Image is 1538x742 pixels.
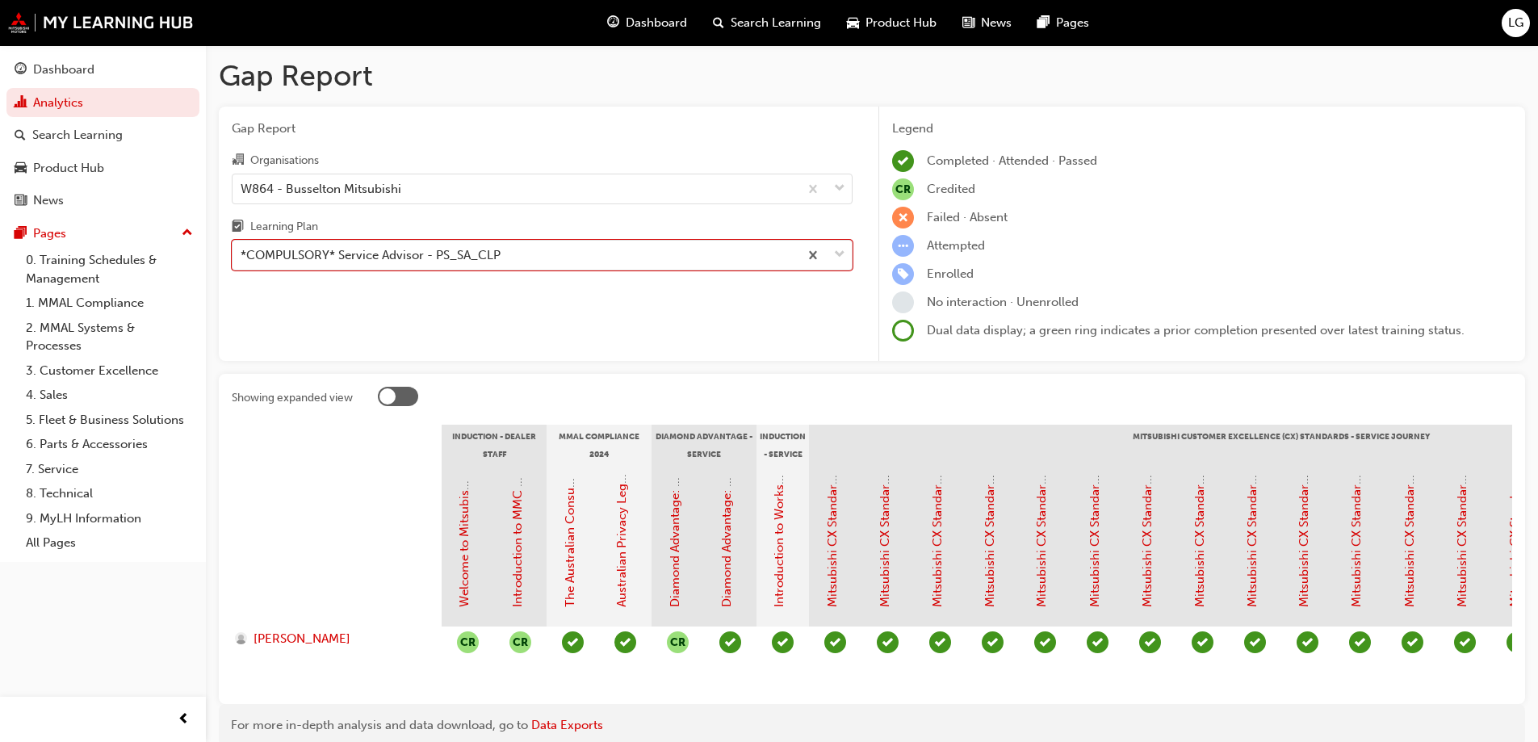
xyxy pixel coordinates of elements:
span: guage-icon [15,63,27,78]
span: Dual data display; a green ring indicates a prior completion presented over latest training status. [927,323,1465,337]
span: learningRecordVerb_PASS-icon [719,631,741,653]
a: 4. Sales [19,383,199,408]
div: Showing expanded view [232,390,353,406]
span: Attempted [927,238,985,253]
span: learningRecordVerb_PASS-icon [1139,631,1161,653]
span: learningRecordVerb_ENROLL-icon [892,263,914,285]
span: learningRecordVerb_PASS-icon [982,631,1004,653]
span: prev-icon [178,710,190,730]
span: learningRecordVerb_FAIL-icon [892,207,914,228]
span: learningRecordVerb_PASS-icon [1192,631,1213,653]
span: organisation-icon [232,153,244,168]
span: learningRecordVerb_PASS-icon [1349,631,1371,653]
span: car-icon [847,13,859,33]
a: News [6,186,199,216]
span: Completed · Attended · Passed [927,153,1097,168]
span: up-icon [182,223,193,244]
a: Product Hub [6,153,199,183]
div: MMAL Compliance 2024 [547,425,652,465]
a: news-iconNews [949,6,1025,40]
span: Pages [1056,14,1089,32]
a: 2. MMAL Systems & Processes [19,316,199,358]
h1: Gap Report [219,58,1525,94]
button: Pages [6,219,199,249]
span: learningRecordVerb_COMPLETE-icon [892,150,914,172]
a: 6. Parts & Accessories [19,432,199,457]
span: Dashboard [626,14,687,32]
div: Search Learning [32,126,123,145]
a: Mitsubishi CX Standards - Introduction [825,390,840,607]
a: Search Learning [6,120,199,150]
span: pages-icon [15,227,27,241]
div: Induction - Service Advisor [756,425,809,465]
span: null-icon [892,178,914,200]
span: LG [1508,14,1523,32]
span: Search Learning [731,14,821,32]
a: Analytics [6,88,199,118]
button: null-icon [457,631,479,653]
span: search-icon [15,128,26,143]
button: null-icon [509,631,531,653]
a: Dashboard [6,55,199,85]
span: search-icon [713,13,724,33]
div: Dashboard [33,61,94,79]
span: learningRecordVerb_PASS-icon [929,631,951,653]
div: *COMPULSORY* Service Advisor - PS_SA_CLP [241,246,501,265]
span: learningRecordVerb_PASS-icon [1034,631,1056,653]
a: All Pages [19,530,199,555]
span: learningRecordVerb_PASS-icon [614,631,636,653]
div: Legend [892,119,1512,138]
span: learningRecordVerb_ATTEMPT-icon [892,235,914,257]
a: Data Exports [531,718,603,732]
div: Learning Plan [250,219,318,235]
div: Pages [33,224,66,243]
span: Failed · Absent [927,210,1008,224]
a: Diamond Advantage: Fundamentals [668,408,682,607]
span: [PERSON_NAME] [254,630,350,648]
span: Credited [927,182,975,196]
span: down-icon [834,245,845,266]
span: Gap Report [232,119,853,138]
a: 5. Fleet & Business Solutions [19,408,199,433]
button: null-icon [667,631,689,653]
span: learningRecordVerb_PASS-icon [1507,631,1528,653]
span: learningplan-icon [232,220,244,235]
div: W864 - Busselton Mitsubishi [241,179,401,198]
a: 3. Customer Excellence [19,358,199,384]
span: car-icon [15,161,27,176]
img: mmal [8,12,194,33]
span: news-icon [15,194,27,208]
span: news-icon [962,13,974,33]
span: learningRecordVerb_NONE-icon [892,291,914,313]
span: guage-icon [607,13,619,33]
span: learningRecordVerb_PASS-icon [562,631,584,653]
a: guage-iconDashboard [594,6,700,40]
div: News [33,191,64,210]
span: chart-icon [15,96,27,111]
div: Induction - Dealer Staff [442,425,547,465]
span: learningRecordVerb_PASS-icon [1244,631,1266,653]
span: News [981,14,1012,32]
a: 7. Service [19,457,199,482]
span: learningRecordVerb_PASS-icon [1402,631,1423,653]
span: learningRecordVerb_PASS-icon [824,631,846,653]
span: learningRecordVerb_PASS-icon [1087,631,1108,653]
div: Organisations [250,153,319,169]
a: 1. MMAL Compliance [19,291,199,316]
div: Product Hub [33,159,104,178]
span: learningRecordVerb_PASS-icon [877,631,899,653]
button: LG [1502,9,1530,37]
span: Product Hub [865,14,937,32]
a: search-iconSearch Learning [700,6,834,40]
span: learningRecordVerb_PASS-icon [772,631,794,653]
span: pages-icon [1037,13,1050,33]
div: For more in-depth analysis and data download, go to [231,716,1513,735]
a: 0. Training Schedules & Management [19,248,199,291]
a: car-iconProduct Hub [834,6,949,40]
a: [PERSON_NAME] [235,630,426,648]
